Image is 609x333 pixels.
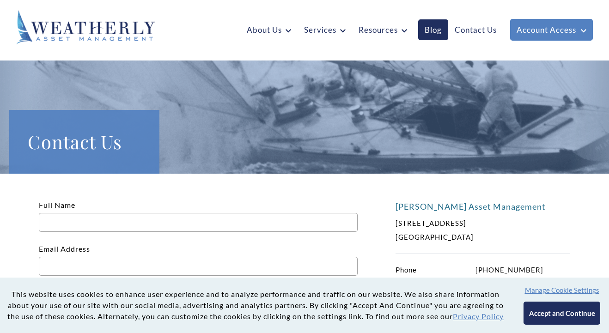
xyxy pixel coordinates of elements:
[510,19,593,41] a: Account Access
[16,10,155,44] img: Weatherly
[39,213,358,232] input: Full Name
[396,263,417,277] span: Phone
[39,200,358,227] label: Full Name
[396,277,543,291] p: [PHONE_NUMBER]
[396,277,408,291] span: Fax
[418,19,448,40] a: Blog
[39,244,358,271] label: Email Address
[524,302,600,325] button: Accept and Continue
[39,257,358,276] input: Email Address
[352,19,414,40] a: Resources
[28,128,141,155] h1: Contact Us
[396,201,570,212] h4: [PERSON_NAME] Asset Management
[298,19,352,40] a: Services
[453,312,504,321] a: Privacy Policy
[396,263,543,277] p: [PHONE_NUMBER]
[525,286,599,294] button: Manage Cookie Settings
[240,19,298,40] a: About Us
[7,289,504,322] p: This website uses cookies to enhance user experience and to analyze performance and traffic on ou...
[448,19,503,40] a: Contact Us
[396,216,543,244] p: [STREET_ADDRESS] [GEOGRAPHIC_DATA]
